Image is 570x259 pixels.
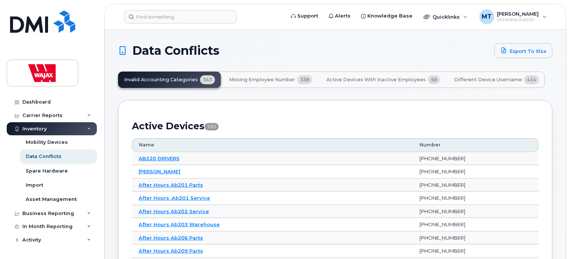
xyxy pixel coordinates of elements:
span: Data Conflicts [132,45,219,56]
h2: Active Devices [132,120,539,132]
td: [PHONE_NUMBER] [413,231,539,245]
td: [PHONE_NUMBER] [413,244,539,258]
a: After Hours Ab201 Parts [139,182,203,188]
span: Active Devices with Inactive Employees [326,77,426,83]
span: 58 [428,75,440,84]
td: [PHONE_NUMBER] [413,218,539,231]
a: After Hours Ab202 Service [139,208,209,214]
td: [PHONE_NUMBER] [413,179,539,192]
th: Name [132,138,413,152]
a: After Hours .Ab201 Service [139,195,210,201]
span: 414 [524,75,539,84]
td: [PHONE_NUMBER] [413,205,539,218]
a: [PERSON_NAME] [139,168,180,174]
th: Number [413,138,539,152]
span: 338 [297,75,312,84]
td: [PHONE_NUMBER] [413,152,539,165]
td: [PHONE_NUMBER] [413,165,539,179]
a: Export to Xlsx [494,43,552,58]
a: After Hours Ab206 Parts [139,235,203,241]
span: 250 [205,123,219,130]
span: Missing Employee Number [229,77,295,83]
a: After Hours Ab203 Warehouse [139,221,220,227]
span: Different Device Username [454,77,522,83]
td: [PHONE_NUMBER] [413,192,539,205]
a: After Hours Ab209 Parts [139,248,203,254]
a: AB220 DRIVERS [139,155,180,161]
